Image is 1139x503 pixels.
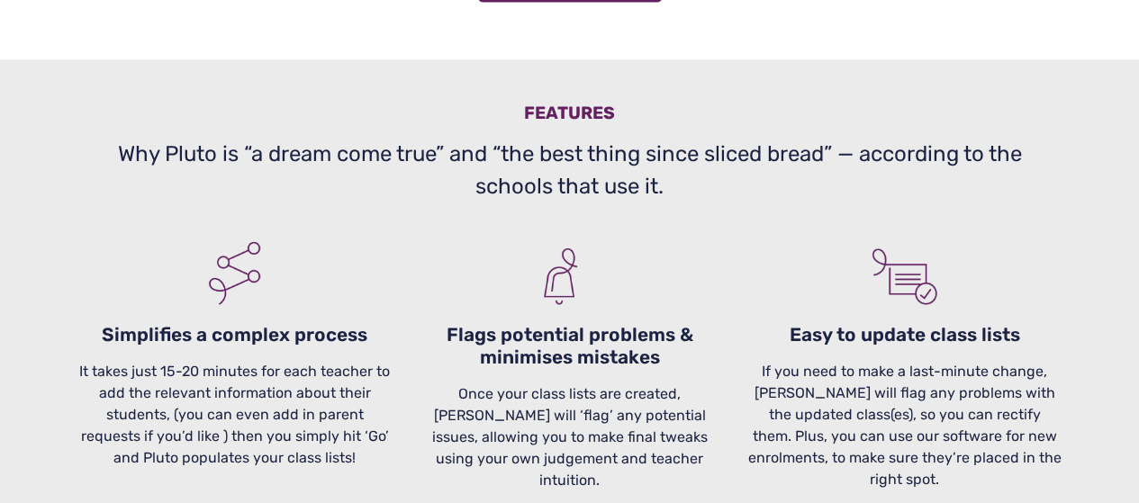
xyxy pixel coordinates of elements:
h3: Features [78,103,1062,130]
p: Why Pluto is “a dream come true” and “the best thing since sliced bread” — according to the schoo... [78,138,1062,202]
h2: Flags potential problems & minimises mistakes [413,323,727,375]
p: It takes just 15-20 minutes for each teacher to add the relevant information about their students... [78,360,392,468]
p: Once your class lists are created, [PERSON_NAME] will ‘flag’ any potential issues, allowing you t... [413,382,727,490]
h2: Simplifies a complex process [78,323,392,353]
p: If you need to make a last-minute change, [PERSON_NAME] will flag any problems with the updated c... [748,360,1062,490]
img: icon_simplify.png [194,224,276,305]
img: icon_easy_update.png [864,224,945,305]
h2: Easy to update class lists [748,323,1062,353]
img: icon_alert.png [520,224,601,305]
